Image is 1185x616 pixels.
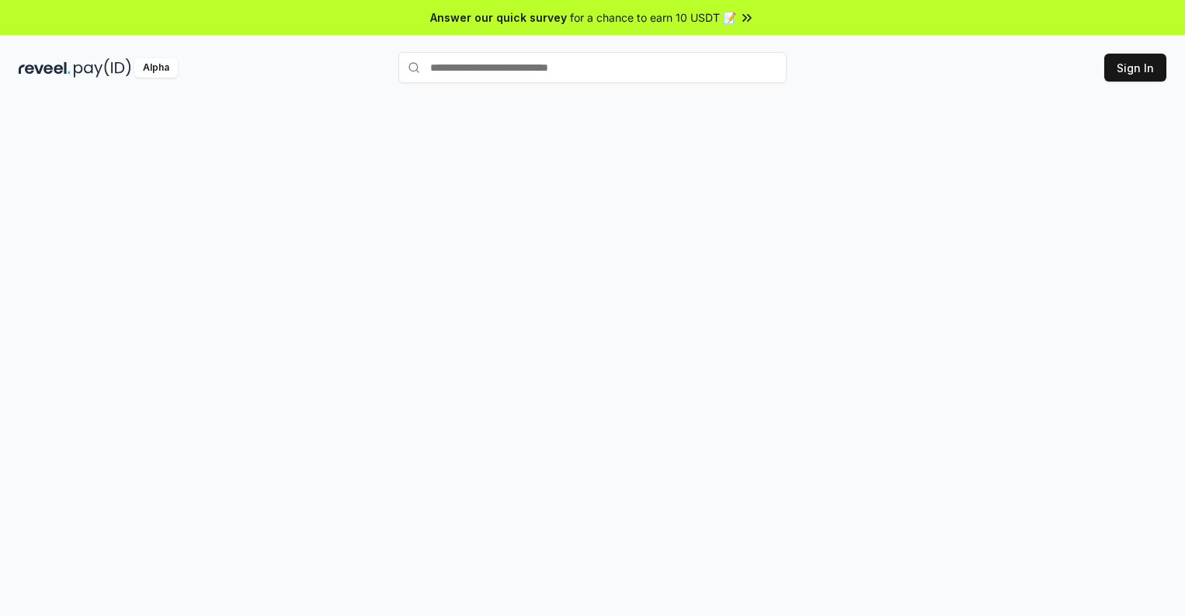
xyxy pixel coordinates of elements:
[1104,54,1166,82] button: Sign In
[430,9,567,26] span: Answer our quick survey
[19,58,71,78] img: reveel_dark
[570,9,736,26] span: for a chance to earn 10 USDT 📝
[134,58,178,78] div: Alpha
[74,58,131,78] img: pay_id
